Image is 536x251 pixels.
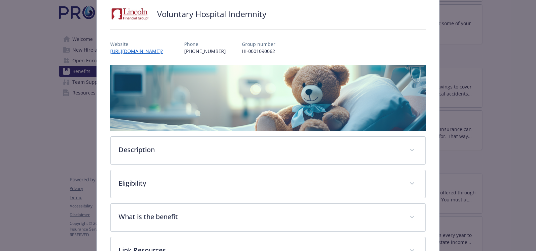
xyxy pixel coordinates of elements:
div: Eligibility [111,170,425,198]
p: Phone [184,41,226,48]
a: [URL][DOMAIN_NAME]? [110,48,168,54]
p: What is the benefit [119,212,401,222]
p: Website [110,41,168,48]
p: Eligibility [119,178,401,188]
div: What is the benefit [111,204,425,231]
p: [PHONE_NUMBER] [184,48,226,55]
p: HI-0001090062 [242,48,275,55]
h2: Voluntary Hospital Indemnity [157,8,266,20]
img: banner [110,65,426,131]
p: Description [119,145,401,155]
p: Group number [242,41,275,48]
div: Description [111,137,425,164]
img: Lincoln Financial Group [110,4,150,24]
